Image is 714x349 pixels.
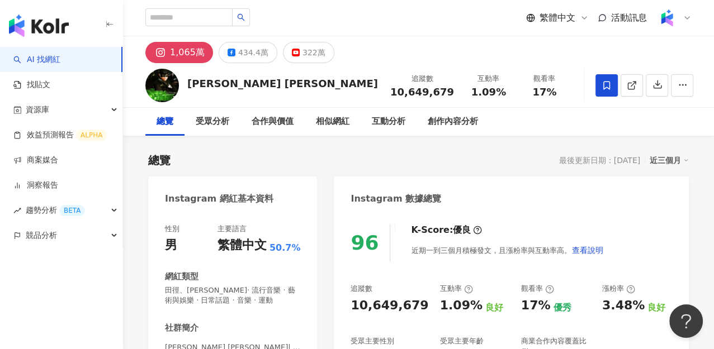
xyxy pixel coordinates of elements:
div: 網紅類型 [165,271,198,283]
span: 查看說明 [571,246,603,255]
span: 競品分析 [26,223,57,248]
div: 優秀 [553,302,571,314]
button: 1,065萬 [145,42,213,63]
span: 10,649,679 [390,86,454,98]
div: Instagram 網紅基本資料 [165,193,273,205]
span: 田徑、[PERSON_NAME]· 流行音樂 · 藝術與娛樂 · 日常話題 · 音樂 · 運動 [165,285,300,305]
span: 50.7% [269,242,301,254]
div: 觀看率 [523,73,566,84]
a: searchAI 找網紅 [13,54,60,65]
div: 近期一到三個月積極發文，且漲粉率與互動率高。 [411,239,603,261]
iframe: Help Scout Beacon - Open [669,304,703,338]
div: 合作與價值 [252,115,294,128]
div: 社群簡介 [165,322,198,334]
div: 相似網紅 [316,115,349,128]
button: 434.4萬 [219,42,277,63]
div: 受眾分析 [196,115,229,128]
div: 96 [351,231,379,254]
span: 資源庫 [26,97,49,122]
div: 近三個月 [650,153,689,168]
div: 創作內容分析 [428,115,478,128]
div: 1.09% [440,297,483,314]
div: 良好 [485,302,503,314]
div: Instagram 數據總覽 [351,193,441,205]
div: [PERSON_NAME] [PERSON_NAME] [187,77,378,90]
div: 良好 [647,302,665,314]
div: 主要語言 [217,224,247,234]
div: 互動率 [467,73,510,84]
span: rise [13,207,21,214]
span: 繁體中文 [540,12,575,24]
div: 性別 [165,224,179,234]
div: 觀看率 [521,284,554,294]
div: 3.48% [602,297,645,314]
img: KOL Avatar [145,69,179,102]
div: 互動分析 [372,115,405,128]
div: 優良 [453,224,471,236]
div: 總覽 [157,115,173,128]
div: K-Score : [411,224,482,236]
span: 活動訊息 [611,12,647,23]
div: 漲粉率 [602,284,635,294]
button: 查看說明 [571,239,603,261]
div: 10,649,679 [351,297,428,314]
div: 受眾主要年齡 [440,336,484,346]
div: 受眾主要性別 [351,336,394,346]
div: 繁體中文 [217,237,267,254]
div: BETA [59,205,85,216]
div: 互動率 [440,284,473,294]
button: 322萬 [283,42,334,63]
div: 1,065萬 [170,45,205,60]
div: 追蹤數 [390,73,454,84]
img: logo [9,15,69,37]
div: 總覽 [148,152,171,168]
a: 商案媒合 [13,155,58,166]
a: 找貼文 [13,79,50,90]
a: 效益預測報告ALPHA [13,130,107,141]
span: 趨勢分析 [26,198,85,223]
div: 322萬 [302,45,325,60]
div: 男 [165,237,177,254]
img: Kolr%20app%20icon%20%281%29.png [656,7,678,28]
div: 434.4萬 [238,45,268,60]
div: 追蹤數 [351,284,372,294]
span: 17% [532,87,556,98]
div: 最後更新日期：[DATE] [559,156,640,165]
span: 1.09% [471,87,506,98]
div: 17% [521,297,551,314]
a: 洞察報告 [13,180,58,191]
span: search [237,13,245,21]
